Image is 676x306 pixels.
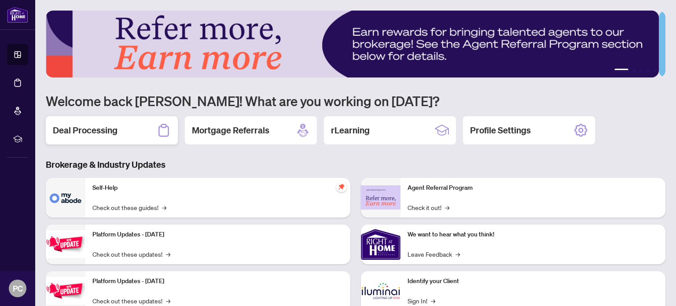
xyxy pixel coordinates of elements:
[46,159,665,171] h3: Brokerage & Industry Updates
[431,296,435,306] span: →
[336,181,347,192] span: pushpin
[331,124,370,136] h2: rLearning
[46,11,659,77] img: Slide 0
[92,277,343,286] p: Platform Updates - [DATE]
[92,203,166,212] a: Check out these guides!→
[641,275,667,302] button: Open asap
[53,124,118,136] h2: Deal Processing
[456,249,460,259] span: →
[408,296,435,306] a: Sign In!→
[13,282,23,295] span: PC
[166,296,170,306] span: →
[166,249,170,259] span: →
[46,178,85,218] img: Self-Help
[192,124,269,136] h2: Mortgage Referrals
[445,203,449,212] span: →
[614,69,628,72] button: 1
[46,92,665,109] h1: Welcome back [PERSON_NAME]! What are you working on [DATE]?
[361,225,400,264] img: We want to hear what you think!
[408,203,449,212] a: Check it out!→
[408,277,658,286] p: Identify your Client
[92,183,343,193] p: Self-Help
[408,230,658,240] p: We want to hear what you think!
[46,230,85,258] img: Platform Updates - July 21, 2025
[92,296,170,306] a: Check out these updates!→
[408,183,658,193] p: Agent Referral Program
[92,230,343,240] p: Platform Updates - [DATE]
[408,249,460,259] a: Leave Feedback→
[361,185,400,210] img: Agent Referral Program
[653,69,657,72] button: 5
[646,69,650,72] button: 4
[46,277,85,305] img: Platform Updates - July 8, 2025
[470,124,531,136] h2: Profile Settings
[92,249,170,259] a: Check out these updates!→
[639,69,643,72] button: 3
[162,203,166,212] span: →
[632,69,636,72] button: 2
[7,7,28,23] img: logo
